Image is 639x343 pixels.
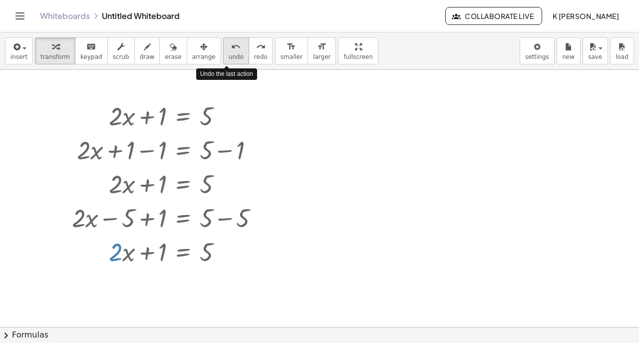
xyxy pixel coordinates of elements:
button: K [PERSON_NAME] [544,7,627,25]
span: K [PERSON_NAME] [552,11,619,20]
span: arrange [192,53,216,60]
span: redo [254,53,268,60]
div: Undo the last action [196,68,257,80]
span: smaller [281,53,303,60]
button: undoundo [223,37,249,64]
button: save [583,37,608,64]
span: insert [10,53,27,60]
span: new [562,53,575,60]
i: redo [256,41,266,53]
span: erase [165,53,181,60]
button: settings [520,37,555,64]
span: keypad [80,53,102,60]
button: Toggle navigation [12,8,28,24]
span: undo [229,53,244,60]
span: load [616,53,629,60]
span: transform [40,53,70,60]
i: undo [231,41,241,53]
a: Whiteboards [40,11,90,21]
button: draw [134,37,160,64]
span: scrub [113,53,129,60]
button: arrange [187,37,221,64]
button: insert [5,37,33,64]
button: erase [159,37,187,64]
button: format_sizesmaller [275,37,308,64]
span: Collaborate Live [454,11,534,20]
i: keyboard [86,41,96,53]
button: keyboardkeypad [75,37,108,64]
span: settings [525,53,549,60]
button: scrub [107,37,135,64]
span: draw [140,53,155,60]
button: transform [35,37,75,64]
button: Collaborate Live [445,7,542,25]
span: larger [313,53,330,60]
button: new [557,37,581,64]
i: format_size [287,41,296,53]
button: redoredo [249,37,273,64]
button: load [610,37,634,64]
span: save [588,53,602,60]
span: fullscreen [343,53,372,60]
i: format_size [317,41,326,53]
button: format_sizelarger [308,37,336,64]
button: fullscreen [338,37,378,64]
